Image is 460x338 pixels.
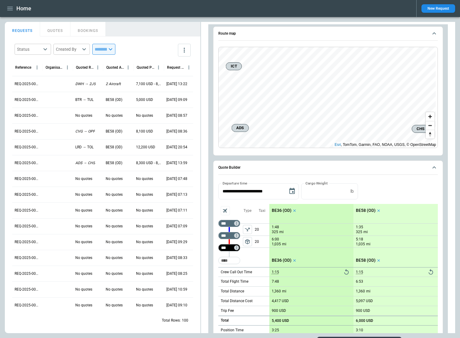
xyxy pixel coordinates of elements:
[356,270,363,274] p: 1:15
[15,113,40,118] p: REQ-2025-000313
[272,208,291,213] p: BE36 (OD)
[15,240,40,245] p: REQ-2025-000305
[15,81,40,87] p: REQ-2025-000315
[136,271,153,276] p: No quotes
[426,130,434,139] button: Reset bearing to north
[421,4,455,13] button: New Request
[166,97,187,102] p: 09/26/2025 09:09
[136,303,153,308] p: No quotes
[166,192,187,197] p: 09/25/2025 07:13
[366,289,370,294] p: mi
[106,113,123,118] p: No quotes
[106,192,123,197] p: No quotes
[137,65,155,70] div: Quoted Price
[218,220,240,227] div: Too short
[136,160,162,166] p: 8,300 USD - 8,600 USD
[282,242,286,247] p: mi
[272,225,279,229] p: 1:48
[136,81,162,87] p: 7,100 USD - 8,100 USD
[356,237,363,242] p: 5:18
[272,270,279,274] p: 1:15
[244,239,250,245] span: package_2
[221,319,229,322] h6: Total
[136,192,153,197] p: No quotes
[366,242,370,247] p: mi
[106,303,123,308] p: No quotes
[426,267,435,277] button: Reset
[75,192,92,197] p: No quotes
[356,319,373,323] p: 6,000 USD
[15,97,40,102] p: REQ-2025-000314
[106,176,123,181] p: No quotes
[272,229,278,235] p: 325
[15,145,40,150] p: REQ-2025-000311
[221,279,248,284] p: Total Flight Time
[106,160,122,166] p: BE58 (OD)
[414,126,427,132] span: CHS
[15,208,40,213] p: REQ-2025-000307
[16,5,31,12] h1: Home
[136,287,153,292] p: No quotes
[255,236,269,247] p: 20
[166,255,187,260] p: 09/24/2025 08:33
[106,129,122,134] p: BE58 (OD)
[272,328,279,333] p: 3:25
[234,125,246,131] span: ADS
[75,287,92,292] p: No quotes
[106,97,122,102] p: BE58 (OD)
[15,287,40,292] p: REQ-2025-000302
[167,65,185,70] div: Request Created At (UTC-05:00)
[15,129,40,134] p: REQ-2025-000312
[221,270,252,275] p: Crew Call Out Time
[136,208,153,213] p: No quotes
[218,27,438,41] button: Route map
[166,240,187,245] p: 09/24/2025 09:29
[223,181,247,186] label: Departure time
[15,192,40,197] p: REQ-2025-000308
[70,22,106,36] button: BOOKINGS
[136,255,153,260] p: No quotes
[166,287,187,292] p: 09/23/2025 10:59
[272,299,289,303] p: 4,417 USD
[426,121,434,130] button: Zoom out
[255,224,269,236] p: 20
[124,64,132,71] button: Quoted Aircraft column menu
[75,160,95,166] p: ADS → CHS
[75,97,94,102] p: BTR → TUL
[106,208,123,213] p: No quotes
[106,287,123,292] p: No quotes
[106,240,123,245] p: No quotes
[356,279,363,284] p: 6:53
[136,113,153,118] p: No quotes
[363,229,368,235] p: mi
[272,309,286,313] p: 900 USD
[75,145,94,150] p: LRD → TOL
[244,208,251,213] p: Type
[15,176,40,181] p: REQ-2025-000309
[136,129,153,134] p: 8,100 USD
[94,64,102,71] button: Quoted Route column menu
[221,298,253,304] p: Total Distance Cost
[221,308,234,313] p: Trip Fee
[166,303,187,308] p: 09/23/2025 09:10
[15,65,31,70] div: Reference
[166,129,187,134] p: 09/26/2025 08:36
[228,63,239,69] span: ICT
[17,46,41,52] div: Status
[40,22,70,36] button: QUOTES
[106,81,121,87] p: 2 Aircraft
[15,303,40,308] p: REQ-2025-000301
[259,208,265,213] p: Taxi
[243,237,252,246] span: Type of sector
[218,244,240,251] div: Too short
[272,319,289,323] p: 5,400 USD
[75,271,92,276] p: No quotes
[75,255,92,260] p: No quotes
[75,208,92,213] p: No quotes
[15,224,40,229] p: REQ-2025-000306
[305,181,328,186] label: Cargo Weight
[166,176,187,181] p: 09/25/2025 07:48
[106,271,123,276] p: No quotes
[75,129,95,134] p: CVG → OPF
[46,65,63,70] div: Organisation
